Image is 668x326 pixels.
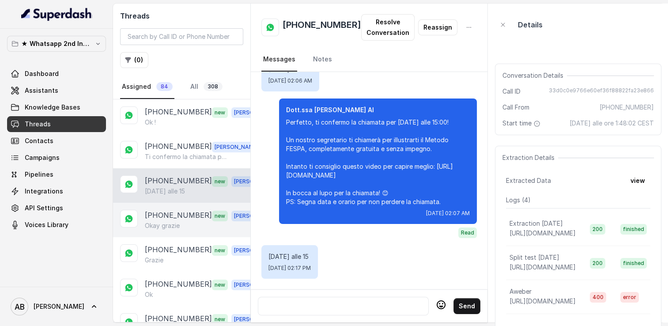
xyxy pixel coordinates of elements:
input: Search by Call ID or Phone Number [120,28,243,45]
span: Call ID [502,87,521,96]
p: [PHONE_NUMBER] [145,210,212,221]
button: view [625,173,650,189]
p: [PHONE_NUMBER] [145,175,212,187]
span: new [212,245,228,256]
span: [PERSON_NAME] [231,107,281,118]
span: Contacts [25,136,53,145]
span: [URL][DOMAIN_NAME] [509,297,576,305]
p: Split test [DATE] [509,253,559,262]
p: Ok ! [145,118,156,127]
span: 200 [590,258,605,269]
span: [DATE] 02:17 PM [268,265,311,272]
span: API Settings [25,204,63,212]
p: Ti confermo la chiamata per [DATE], [DATE], alle 12:20 è [DATE] cara .. [145,152,230,161]
a: All308 [189,75,224,99]
span: [DATE] alle ore 1:48:02 CEST [570,119,654,128]
p: Details [518,19,543,30]
p: [PHONE_NUMBER] [145,313,212,325]
span: [PERSON_NAME] [231,211,281,221]
a: Voices Library [7,217,106,233]
a: Notes [311,48,334,72]
span: Read [458,227,477,238]
p: Grazie [145,256,163,265]
span: [URL][DOMAIN_NAME] [509,263,576,271]
span: [PERSON_NAME] [212,142,261,152]
p: [PHONE_NUMBER] [145,141,212,152]
a: [PERSON_NAME] [7,294,106,319]
span: 400 [590,292,606,303]
span: [PERSON_NAME] [231,280,281,290]
span: Pipelines [25,170,53,179]
img: light.svg [21,7,92,21]
span: [PERSON_NAME] [231,245,281,256]
span: [PERSON_NAME] [231,314,281,325]
span: [PERSON_NAME] [231,176,281,187]
p: [PHONE_NUMBER] [145,279,212,290]
span: finished [620,224,647,235]
p: [DATE] alle 15 [145,187,185,196]
span: new [212,314,228,325]
span: Threads [25,120,51,129]
span: new [212,211,228,221]
span: [URL][DOMAIN_NAME] [509,229,576,237]
button: (0) [120,52,148,68]
span: Call From [502,103,529,112]
a: Pipelines [7,167,106,182]
span: new [212,176,228,187]
span: Extracted Data [506,176,551,185]
nav: Tabs [120,75,243,99]
p: Ok [145,290,153,299]
a: Campaigns [7,150,106,166]
nav: Tabs [261,48,477,72]
a: Dashboard [7,66,106,82]
span: Extraction Details [502,153,558,162]
span: 84 [156,82,173,91]
a: Knowledge Bases [7,99,106,115]
span: [PERSON_NAME] [34,302,84,311]
a: Contacts [7,133,106,149]
p: ★ Whatsapp 2nd Inbound BM5 [21,38,92,49]
span: new [212,280,228,290]
span: Assistants [25,86,58,95]
span: 308 [204,82,223,91]
span: Knowledge Bases [25,103,80,112]
p: Dott.ssa [PERSON_NAME] AI [286,106,470,114]
h2: [PHONE_NUMBER] [283,19,361,36]
span: 33d0c0e9766e60ef36f88822fa23e866 [549,87,654,96]
span: 200 [590,224,605,235]
span: [DATE] 02:06 AM [268,77,312,84]
button: Reassign [418,19,457,35]
span: Integrations [25,187,63,196]
button: Send [453,298,480,314]
a: Threads [7,116,106,132]
a: Assigned84 [120,75,174,99]
span: Dashboard [25,69,59,78]
span: new [212,107,228,118]
p: [PHONE_NUMBER] [145,106,212,118]
span: finished [620,258,647,269]
span: error [620,292,639,303]
button: ★ Whatsapp 2nd Inbound BM5 [7,36,106,52]
p: Perfetto, ti confermo la chiamata per [DATE] alle 15:00! Un nostro segretario ti chiamerà per ill... [286,118,470,206]
button: Resolve Conversation [361,14,415,41]
p: [PHONE_NUMBER] [145,244,212,256]
span: [DATE] 02:07 AM [426,210,470,217]
h2: Threads [120,11,243,21]
text: AB [15,302,25,311]
span: [PHONE_NUMBER] [600,103,654,112]
span: Conversation Details [502,71,567,80]
p: [DATE] alle 15 [268,252,311,261]
p: Logs ( 4 ) [506,196,650,205]
p: Aweber [509,287,532,296]
span: Campaigns [25,153,60,162]
a: Assistants [7,83,106,99]
span: Voices Library [25,220,68,229]
p: Okay grazie [145,221,180,230]
a: Messages [261,48,297,72]
a: API Settings [7,200,106,216]
span: Start time [502,119,542,128]
a: Integrations [7,183,106,199]
p: Extraction [DATE] [509,219,563,228]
